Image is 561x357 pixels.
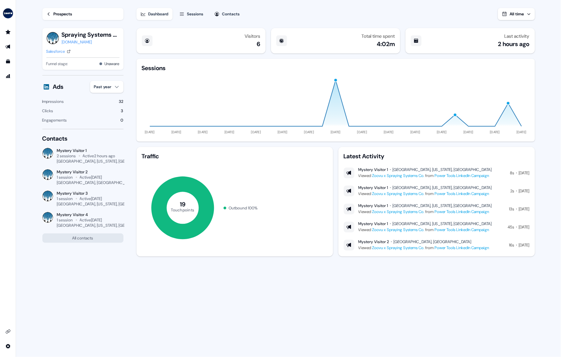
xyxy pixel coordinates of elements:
div: [GEOGRAPHIC_DATA], [GEOGRAPHIC_DATA] [57,180,135,185]
tspan: [DATE] [384,130,394,134]
div: Sessions [142,64,166,72]
a: Power Tools LinkedIn Campaign [435,191,489,196]
div: 6 [257,40,260,48]
a: Power Tools LinkedIn Campaign [435,173,489,178]
button: All time [498,8,535,20]
button: Unaware [105,60,119,67]
div: [DATE] [519,188,530,194]
div: Mystery Visitor 4 [57,212,123,217]
tspan: 19 [180,201,186,209]
div: [GEOGRAPHIC_DATA], [US_STATE], [GEOGRAPHIC_DATA] [393,167,492,172]
div: 4:02m [377,40,395,48]
tspan: [DATE] [304,130,314,134]
div: Mystery Visitor 1 [358,221,388,226]
div: Impressions [42,98,64,105]
div: Latest Activity [344,152,530,160]
span: Funnel stage: [46,60,68,67]
button: Sessions [175,8,208,20]
button: Spraying Systems Co. [62,31,119,39]
div: Mystery Visitor 1 [358,203,388,208]
button: Contacts [210,8,244,20]
a: Power Tools LinkedIn Campaign [435,227,489,232]
div: Viewed from [358,190,492,197]
a: Go to integrations [3,341,13,352]
div: 32 [119,98,123,105]
div: 2s [511,188,514,194]
div: [DATE] [519,224,530,230]
div: 3 [121,108,123,114]
div: Mystery Visitor 1 [358,185,388,190]
div: [GEOGRAPHIC_DATA], [GEOGRAPHIC_DATA] [394,239,472,244]
div: Active 2 hours ago [83,153,115,159]
div: 16s [509,242,514,248]
div: 0 [121,117,123,124]
button: Dashboard [136,8,173,20]
tspan: [DATE] [464,130,474,134]
div: Sessions [187,11,204,17]
div: Dashboard [149,11,169,17]
div: [GEOGRAPHIC_DATA], [US_STATE], [GEOGRAPHIC_DATA] [57,159,157,164]
div: Mystery Visitor 2 [57,169,123,175]
div: [GEOGRAPHIC_DATA], [US_STATE], [GEOGRAPHIC_DATA] [393,221,492,226]
a: Zoovu x Spraying Systems Co. [372,245,425,250]
div: Total time spent [361,33,395,39]
button: All contacts [42,233,123,243]
div: Contacts [222,11,240,17]
a: Zoovu x Spraying Systems Co. [372,209,425,214]
span: All time [510,11,524,17]
a: Zoovu x Spraying Systems Co. [372,173,425,178]
div: Mystery Visitor 2 [358,239,389,244]
div: 13s [509,206,514,212]
tspan: Touchpoints [171,207,194,213]
a: Go to templates [3,56,13,67]
div: [GEOGRAPHIC_DATA], [US_STATE], [GEOGRAPHIC_DATA] [393,203,492,208]
a: Power Tools LinkedIn Campaign [435,209,489,214]
a: Go to prospects [3,27,13,37]
tspan: [DATE] [331,130,341,134]
a: Salesforce [46,48,71,55]
div: [GEOGRAPHIC_DATA], [US_STATE], [GEOGRAPHIC_DATA] [393,185,492,190]
div: Viewed from [358,244,489,251]
div: Viewed from [358,226,492,233]
div: 1 session [57,175,73,180]
div: 8s [510,170,514,176]
tspan: [DATE] [437,130,447,134]
a: Power Tools LinkedIn Campaign [435,245,489,250]
a: Zoovu x Spraying Systems Co. [372,227,425,232]
a: Zoovu x Spraying Systems Co. [372,191,425,196]
a: Go to integrations [3,326,13,337]
div: Contacts [42,135,123,143]
tspan: [DATE] [490,130,500,134]
a: Go to outbound experience [3,41,13,52]
div: Mystery Visitor 1 [57,148,123,153]
div: 1 session [57,217,73,223]
div: [DATE] [519,206,530,212]
div: Ads [53,83,64,91]
div: Salesforce [46,48,65,55]
div: Traffic [142,152,328,160]
button: Past year [90,81,123,93]
div: Clicks [42,108,53,114]
tspan: [DATE] [145,130,155,134]
tspan: [DATE] [225,130,235,134]
div: Active [DATE] [80,196,102,201]
div: 2 sessions [57,153,76,159]
div: Prospects [54,11,72,17]
div: Mystery Visitor 1 [358,167,388,172]
div: [DATE] [519,170,530,176]
a: [DOMAIN_NAME] [62,39,119,45]
div: 45s [508,224,514,230]
div: [GEOGRAPHIC_DATA], [US_STATE], [GEOGRAPHIC_DATA] [57,201,157,207]
a: Prospects [42,8,123,20]
div: Outbound 100 % [229,205,258,211]
div: Active [DATE] [80,175,102,180]
tspan: [DATE] [251,130,261,134]
div: Viewed from [358,172,492,179]
div: Engagements [42,117,67,124]
div: 1 session [57,196,73,201]
tspan: [DATE] [171,130,181,134]
div: Viewed from [358,208,492,215]
a: Go to attribution [3,71,13,81]
tspan: [DATE] [517,130,527,134]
